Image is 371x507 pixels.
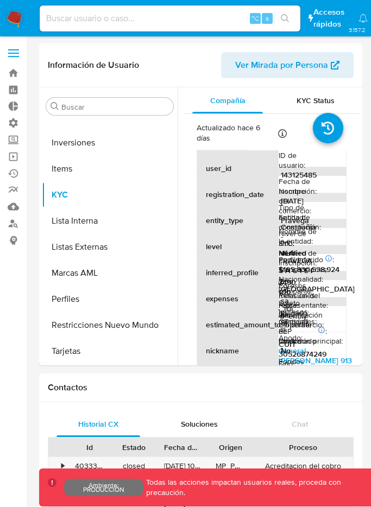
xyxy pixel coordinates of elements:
[279,176,317,196] p: Fecha de inscripción :
[359,14,368,23] a: Notificaciones
[42,208,178,234] button: Lista Interna
[281,326,283,336] p: -
[281,196,304,206] p: [DATE]
[42,130,178,156] button: Inversiones
[279,333,303,343] p: Apodo :
[68,483,139,492] p: Ambiente: PRODUCCIÓN
[279,255,334,264] p: Perfil Inferido :
[42,286,178,312] button: Perfiles
[274,11,296,26] button: search-icon
[281,343,283,352] p: -
[253,457,353,475] div: Acreditacion del cobro
[279,202,320,222] p: Tipo de entidad :
[156,457,208,475] div: [DATE] 10:03:44
[313,7,348,29] span: Accesos rápidos
[61,461,64,471] div: •
[40,11,300,26] input: Buscar usuario o caso...
[78,419,118,429] span: Historial CX
[281,170,317,180] p: 143125485
[281,222,316,232] p: Compañia
[75,442,104,453] div: Id
[197,123,275,143] p: Actualizado hace 6 días
[260,442,345,453] div: Proceso
[279,281,317,300] p: Egresos mensuales :
[235,52,328,78] span: Ver Mirada por Persona
[112,457,156,475] div: closed
[251,13,259,23] span: ⌥
[42,338,178,364] button: Tarjetas
[221,52,354,78] button: Ver Mirada por Persona
[42,312,178,338] button: Restricciones Nuevo Mundo
[279,264,339,275] span: $105,830,538,924
[216,442,245,453] div: Origen
[292,419,308,429] span: Chat
[210,95,246,106] span: Compañía
[281,248,306,258] p: verified
[42,260,178,286] button: Marcas AML
[51,102,59,111] button: Buscar
[279,150,321,170] p: ID de usuario :
[67,457,112,475] div: 403331459
[281,300,283,310] p: -
[120,442,149,453] div: Estado
[181,419,218,429] span: Soluciones
[48,60,139,71] h1: Información de Usuario
[61,102,169,112] input: Buscar
[42,156,178,182] button: Items
[266,13,269,23] span: s
[48,382,354,393] h1: Contactos
[42,234,178,260] button: Listas Externas
[42,182,178,208] button: KYC
[297,95,335,106] span: KYC Status
[208,457,253,475] div: MP_PORTAL
[279,229,311,248] p: Nivel de KYC :
[279,359,294,369] p: Sitio :
[164,442,200,453] div: Fecha de creación
[279,307,317,326] p: Ingresos mensuales :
